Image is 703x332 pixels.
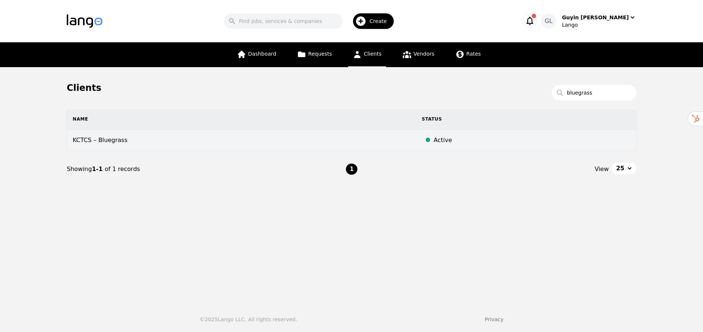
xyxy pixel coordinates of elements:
[67,82,636,94] h1: Clients
[348,42,386,67] a: Clients
[616,164,624,173] span: 25
[434,136,631,145] div: Active
[92,165,105,172] span: 1-1
[485,316,504,322] a: Privacy
[541,14,636,29] button: GLGuyin [PERSON_NAME]Lango
[466,51,481,57] span: Rates
[364,51,382,57] span: Clients
[552,85,636,101] input: Search
[370,17,392,25] span: Create
[416,109,637,130] th: Status
[451,42,485,67] a: Rates
[545,17,552,26] span: GL
[67,165,346,174] div: Showing of 1 records
[67,109,416,130] th: Name
[67,14,102,28] img: Logo
[224,13,343,29] input: Find jobs, services & companies
[562,14,629,21] div: Guyin [PERSON_NAME]
[612,162,636,174] button: 25
[67,130,416,151] td: KCTCS – Bluegrass
[398,42,439,67] a: Vendors
[293,42,336,67] a: Requests
[67,151,636,187] nav: Page navigation
[343,10,399,32] button: Create
[199,316,297,323] div: © 2025 Lango LLC. All rights reserved.
[595,165,609,174] span: View
[248,51,276,57] span: Dashboard
[562,21,636,29] div: Lango
[308,51,332,57] span: Requests
[232,42,281,67] a: Dashboard
[413,51,434,57] span: Vendors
